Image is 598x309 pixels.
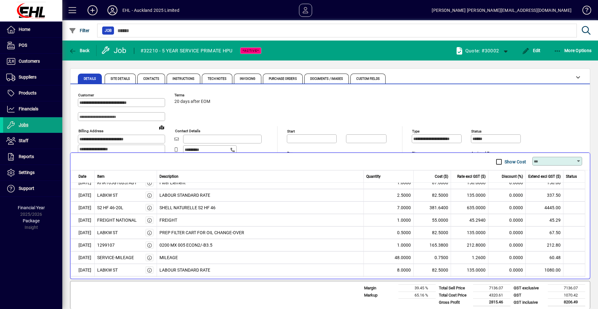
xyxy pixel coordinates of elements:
span: Instructions [173,77,194,80]
span: 1.0000 [397,180,411,186]
td: 165.3800 [414,239,451,251]
span: 0.5000 [397,229,411,236]
td: 150.0000 [451,176,488,189]
td: 0.0000 [488,239,526,251]
td: 410.00 [526,276,563,289]
td: 150.00 [526,176,563,189]
td: 1080.00 [526,264,563,276]
td: 87.0000 [414,176,451,189]
td: 135.0000 [451,264,488,276]
td: 205.0000 [451,276,488,289]
span: Customers [19,59,40,64]
span: Date [78,174,86,179]
td: 0.0000 [488,264,526,276]
button: Profile [102,5,122,16]
span: 7.0000 [397,205,411,211]
td: 212.8000 [451,239,488,251]
span: 1.0000 [397,242,411,249]
span: POS [19,43,27,48]
span: Tech Notes [208,77,226,80]
a: Support [3,181,62,196]
div: [PERSON_NAME] [PERSON_NAME][EMAIL_ADDRESS][DOMAIN_NAME] [432,5,572,15]
td: [DATE] [70,201,95,214]
a: Financials [3,101,62,117]
td: Filter Element [157,176,364,189]
td: 337.50 [526,189,563,201]
td: 0.0000 [488,176,526,189]
td: 60.48 [526,251,563,264]
a: Quote: #30002 [452,45,501,56]
div: RHR165G10B3/AB1 [97,180,137,186]
div: EHL - Auckland 2025 Limited [122,5,179,15]
span: Documents / Images [310,77,343,80]
button: More Options [552,45,593,56]
a: Reports [3,149,62,165]
span: Invoicing [240,77,255,80]
div: LABKW ST [97,229,118,236]
span: Status [566,174,577,179]
td: 45.2940 [451,214,488,226]
td: 8206.49 [548,299,585,306]
button: Back [67,45,91,56]
td: 635.0000 [451,201,488,214]
td: 7136.07 [548,285,585,292]
mat-label: Bin [412,151,417,155]
span: Reports [19,154,34,159]
td: 0.0000 [488,226,526,239]
td: GST exclusive [510,285,548,292]
td: 2815.46 [473,299,510,306]
mat-label: Due [287,151,293,155]
span: Home [19,27,30,32]
a: Settings [3,165,62,181]
a: POS [3,38,62,53]
span: Site Details [111,77,130,80]
span: Job [105,27,112,34]
span: 1.0000 [397,217,411,224]
td: 4320.61 [473,292,510,299]
td: GST inclusive [510,299,548,306]
td: 67.50 [526,226,563,239]
td: 82.5000 [414,264,451,276]
mat-label: Customer [78,93,94,97]
span: Description [159,174,178,179]
td: 381.6400 [414,201,451,214]
span: Rate excl GST ($) [457,174,486,179]
span: Staff [19,138,28,143]
td: Margin [361,285,398,292]
td: LABOUR STANDARD RATE [157,264,364,276]
td: [DATE] [70,276,95,289]
td: 212.80 [526,239,563,251]
td: [DATE] [70,189,95,201]
div: S2 HF 46-20L [97,205,123,211]
span: Purchase Orders [269,77,297,80]
td: 0.7500 [414,251,451,264]
mat-label: Status [471,129,482,133]
td: Markup [361,292,398,299]
a: Suppliers [3,70,62,85]
td: 82.5000 [414,189,451,201]
button: Add [83,5,102,16]
td: [DATE] [70,264,95,276]
td: Gross Profit [436,299,473,306]
span: Settings [19,170,35,175]
td: Total Cost Price [436,292,473,299]
span: Financial Year [18,205,45,210]
span: 48.0000 [395,254,411,261]
td: 135.0000 [451,189,488,201]
td: 125.0000 [414,276,451,289]
span: Extend excl GST ($) [528,174,561,179]
span: Support [19,186,34,191]
td: 55.0000 [414,214,451,226]
td: SHELL NATURELLE S2 HF 46 [157,201,364,214]
span: Discount (%) [502,174,523,179]
td: 0.0000 [488,251,526,264]
label: Show Cost [503,159,526,165]
div: SERVICE-MILEAGE [97,254,134,261]
span: More Options [554,48,592,53]
td: FREIGHT [157,214,364,226]
td: [DATE] [70,251,95,264]
td: 45.29 [526,214,563,226]
span: 20 days after EOM [174,99,210,104]
a: Staff [3,133,62,149]
td: LABOUR AFTER HOUR RATE [157,276,364,289]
